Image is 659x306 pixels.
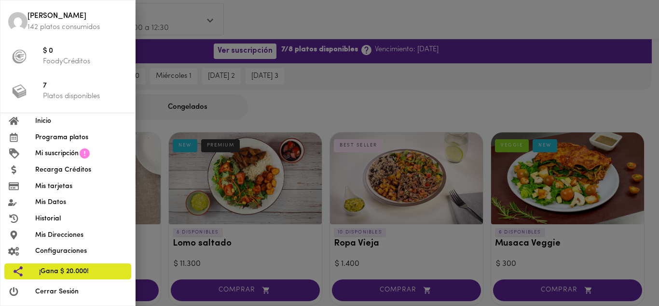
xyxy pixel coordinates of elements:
[12,84,27,99] img: platos_menu.png
[35,214,127,224] span: Historial
[43,81,127,92] span: 7
[27,11,127,22] span: [PERSON_NAME]
[43,91,127,102] p: Platos disponibles
[35,181,127,191] span: Mis tarjetas
[35,165,127,175] span: Recarga Créditos
[43,46,127,57] span: $ 0
[35,230,127,240] span: Mis Direcciones
[35,148,79,159] span: Mi suscripción
[43,57,127,67] p: FoodyCréditos
[35,287,127,297] span: Cerrar Sesión
[603,250,649,296] iframe: Messagebird Livechat Widget
[12,49,27,64] img: foody-creditos-black.png
[39,266,124,277] span: ¡Gana $ 20.000!
[35,197,127,207] span: Mis Datos
[35,132,127,143] span: Programa platos
[35,116,127,126] span: Inicio
[35,246,127,256] span: Configuraciones
[27,22,127,32] p: 142 platos consumidos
